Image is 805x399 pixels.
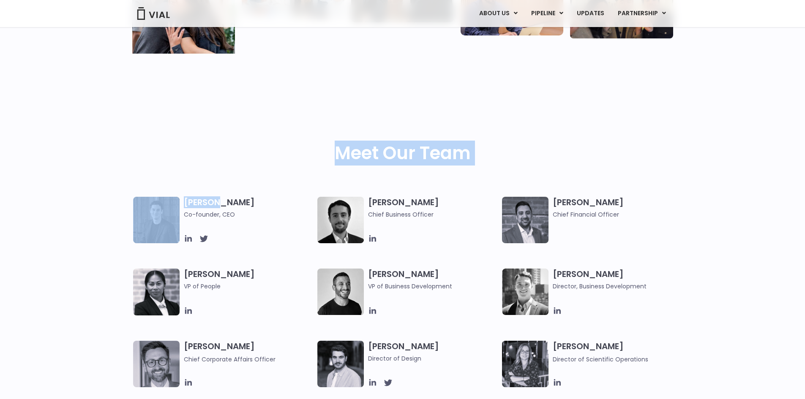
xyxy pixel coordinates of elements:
[184,269,314,303] h3: [PERSON_NAME]
[553,341,682,364] h3: [PERSON_NAME]
[611,6,673,21] a: PARTNERSHIPMenu Toggle
[502,341,548,387] img: Headshot of smiling woman named Sarah
[133,341,180,387] img: Paolo-M
[335,143,471,163] h2: Meet Our Team
[553,269,682,291] h3: [PERSON_NAME]
[368,210,498,219] span: Chief Business Officer
[553,282,682,291] span: Director, Business Development
[368,354,498,363] span: Director of Design
[368,341,498,363] h3: [PERSON_NAME]
[553,210,682,219] span: Chief Financial Officer
[368,197,498,219] h3: [PERSON_NAME]
[184,282,314,291] span: VP of People
[502,269,548,315] img: A black and white photo of a smiling man in a suit at ARVO 2023.
[570,6,611,21] a: UPDATES
[184,341,314,364] h3: [PERSON_NAME]
[472,6,524,21] a: ABOUT USMenu Toggle
[136,7,170,20] img: Vial Logo
[368,269,498,291] h3: [PERSON_NAME]
[184,197,314,219] h3: [PERSON_NAME]
[368,282,498,291] span: VP of Business Development
[184,210,314,219] span: Co-founder, CEO
[133,197,180,243] img: A black and white photo of a man in a suit attending a Summit.
[184,355,276,364] span: Chief Corporate Affairs Officer
[524,6,570,21] a: PIPELINEMenu Toggle
[317,269,364,315] img: A black and white photo of a man smiling.
[133,269,180,315] img: Catie
[317,197,364,243] img: A black and white photo of a man in a suit holding a vial.
[553,355,648,364] span: Director of Scientific Operations
[502,197,548,243] img: Headshot of smiling man named Samir
[553,197,682,219] h3: [PERSON_NAME]
[317,341,364,387] img: Headshot of smiling man named Albert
